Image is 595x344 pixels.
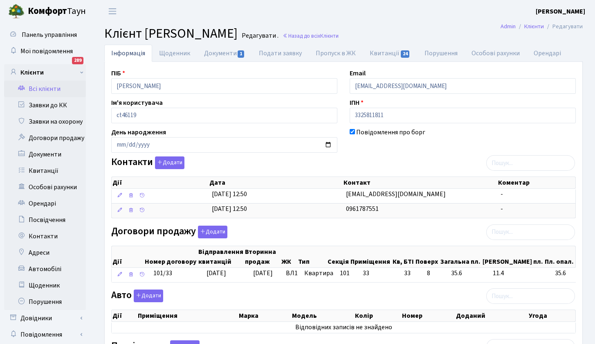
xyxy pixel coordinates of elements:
th: Дії [112,177,209,188]
li: Редагувати [544,22,583,31]
input: Пошук... [486,224,575,240]
a: Документи [4,146,86,163]
a: Клієнти [524,22,544,31]
span: 33 [404,269,420,278]
span: Панель управління [22,30,77,39]
span: [DATE] [253,269,273,278]
a: Щоденник [152,45,197,62]
th: ЖК [281,246,297,267]
a: Admin [501,22,516,31]
span: [DATE] 12:50 [212,204,247,213]
span: Мої повідомлення [20,47,73,56]
span: 1 [238,50,244,58]
label: Договори продажу [111,226,227,238]
span: Клієнти [320,32,339,40]
a: Повідомлення [4,326,86,343]
span: [DATE] 12:50 [212,190,247,199]
th: Приміщення [137,310,238,321]
th: Відправлення квитанцій [198,246,244,267]
th: Поверх [415,246,439,267]
nav: breadcrumb [488,18,595,35]
a: Квитанції [363,45,417,62]
th: Приміщення [350,246,392,267]
label: Авто [111,290,163,302]
span: [EMAIL_ADDRESS][DOMAIN_NAME] [346,190,446,199]
a: Особові рахунки [465,45,527,62]
th: Марка [238,310,291,321]
a: Порушення [418,45,465,62]
a: Панель управління [4,27,86,43]
a: Всі клієнти [4,81,86,97]
button: Контакти [155,156,184,169]
span: [DATE] [207,269,226,278]
a: Пропуск в ЖК [309,45,363,62]
span: 101 [340,269,350,278]
button: Договори продажу [198,226,227,238]
span: 35.6 [555,269,579,278]
input: Пошук... [486,288,575,304]
a: [PERSON_NAME] [536,7,585,16]
a: Орендарі [527,45,568,62]
a: Контакти [4,228,86,244]
th: Угода [528,310,575,321]
span: 8 [427,269,445,278]
a: Заявки до КК [4,97,86,113]
span: - [501,190,503,199]
span: 35.6 [451,269,486,278]
span: - [501,204,503,213]
b: Комфорт [28,5,67,18]
th: Номер договору [144,246,198,267]
th: Номер [401,310,455,321]
a: Посвідчення [4,212,86,228]
span: Клієнт [PERSON_NAME] [104,24,238,43]
a: Інформація [104,45,152,62]
a: Договори продажу [4,130,86,146]
a: Автомобілі [4,261,86,277]
input: Пошук... [486,155,575,171]
small: Редагувати . [240,32,278,40]
label: День народження [111,127,166,137]
th: Коментар [497,177,575,188]
th: Загальна пл. [440,246,482,267]
a: Адреси [4,244,86,261]
span: 24 [401,50,410,58]
th: Доданий [455,310,528,321]
a: Щоденник [4,277,86,294]
a: Назад до всіхКлієнти [283,32,339,40]
th: [PERSON_NAME] пл. [482,246,544,267]
span: 0961787551 [346,204,379,213]
a: Подати заявку [252,45,309,62]
span: 33 [363,269,369,278]
button: Авто [134,290,163,302]
span: 101/33 [153,269,172,278]
a: Додати [153,155,184,170]
a: Порушення [4,294,86,310]
div: 289 [72,57,83,64]
a: Документи [197,45,252,62]
a: Додати [196,224,227,238]
th: Дії [112,310,137,321]
label: Повідомлення про борг [356,127,425,137]
th: Тип [297,246,327,267]
th: Контакт [343,177,497,188]
span: Таун [28,5,86,18]
a: Особові рахунки [4,179,86,195]
a: Клієнти [4,64,86,81]
th: Дата [209,177,343,188]
th: Модель [291,310,354,321]
th: Вторинна продаж [244,246,281,267]
label: Ім'я користувача [111,98,163,108]
label: Email [350,68,366,78]
label: ПІБ [111,68,125,78]
span: Квартира [304,269,333,278]
span: 11.4 [493,269,548,278]
th: Пл. опал. [544,246,575,267]
a: Довідники [4,310,86,326]
span: ВЛ1 [286,269,298,278]
a: Квитанції [4,163,86,179]
th: Кв, БТІ [392,246,415,267]
button: Переключити навігацію [102,5,123,18]
a: Мої повідомлення289 [4,43,86,59]
img: logo.png [8,3,25,20]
